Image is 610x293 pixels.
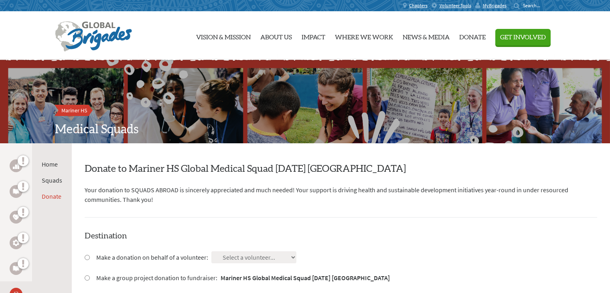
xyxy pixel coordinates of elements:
[483,2,507,9] span: MyBrigades
[13,214,19,220] img: Health
[459,15,486,57] a: Donate
[42,160,58,168] a: Home
[10,211,22,224] a: Health
[409,2,428,9] span: Chapters
[55,122,555,137] h2: Medical Squads
[85,185,597,204] p: Your donation to SQUADS ABROAD is sincerely appreciated and much needed! Your support is driving ...
[13,189,19,194] img: Education
[495,29,551,45] button: Get Involved
[10,262,22,275] a: Impact
[500,34,546,41] span: Get Involved
[10,159,22,172] a: Business
[13,266,19,271] img: Impact
[96,273,390,283] label: Make a group project donation to fundraiser:
[403,15,450,57] a: News & Media
[302,15,325,57] a: Impact
[42,191,62,201] li: Donate
[221,274,390,282] strong: Mariner HS Global Medical Squad [DATE] [GEOGRAPHIC_DATA]
[55,105,93,116] a: Mariner HS
[42,175,62,185] li: Squads
[13,163,19,169] img: Business
[61,107,87,114] span: Mariner HS
[42,192,61,200] a: Donate
[85,163,597,175] h2: Donate to Mariner HS Global Medical Squad [DATE] [GEOGRAPHIC_DATA]
[55,21,132,52] img: Global Brigades Logo
[260,15,292,57] a: About Us
[13,240,19,246] img: STEM
[196,15,251,57] a: Vision & Mission
[42,176,62,184] a: Squads
[85,230,597,242] h4: Destination
[440,2,471,9] span: Volunteer Tools
[523,2,546,8] input: Search...
[42,159,62,169] li: Home
[96,252,208,262] label: Make a donation on behalf of a volunteer:
[10,236,22,249] a: STEM
[335,15,393,57] a: Where We Work
[10,185,22,198] a: Education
